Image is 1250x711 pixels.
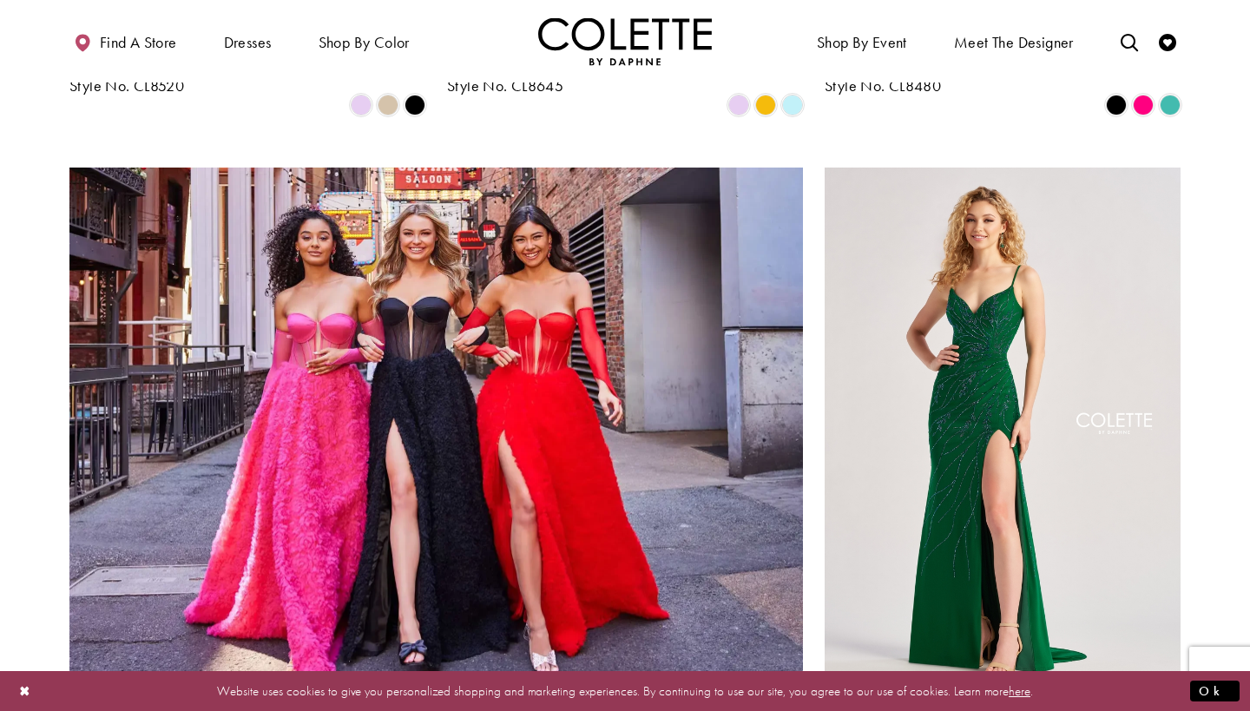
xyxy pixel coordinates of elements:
[69,17,181,65] a: Find a store
[954,34,1074,51] span: Meet the designer
[447,76,563,95] span: Style No. CL8645
[220,17,276,65] span: Dresses
[1160,95,1181,115] i: Turquoise
[125,679,1125,702] p: Website uses cookies to give you personalized shopping and marketing experiences. By continuing t...
[1106,95,1127,115] i: Black
[538,17,712,65] a: Visit Home Page
[782,95,803,115] i: Light Blue
[812,17,911,65] span: Shop By Event
[100,34,177,51] span: Find a store
[817,34,907,51] span: Shop By Event
[755,95,776,115] i: Buttercup
[1133,95,1154,115] i: Hot Pink
[1155,17,1181,65] a: Check Wishlist
[1190,680,1240,701] button: Submit Dialog
[728,95,749,115] i: Lilac
[351,95,372,115] i: Lilac
[224,34,272,51] span: Dresses
[314,17,414,65] span: Shop by color
[69,76,184,95] span: Style No. CL8520
[378,95,398,115] i: Gold Dust
[950,17,1078,65] a: Meet the designer
[405,95,425,115] i: Black
[319,34,410,51] span: Shop by color
[1116,17,1142,65] a: Toggle search
[1009,681,1030,699] a: here
[825,76,941,95] span: Style No. CL8480
[538,17,712,65] img: Colette by Daphne
[10,675,40,706] button: Close Dialog
[825,168,1181,685] a: Visit Colette by Daphne Style No. CL8510 Page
